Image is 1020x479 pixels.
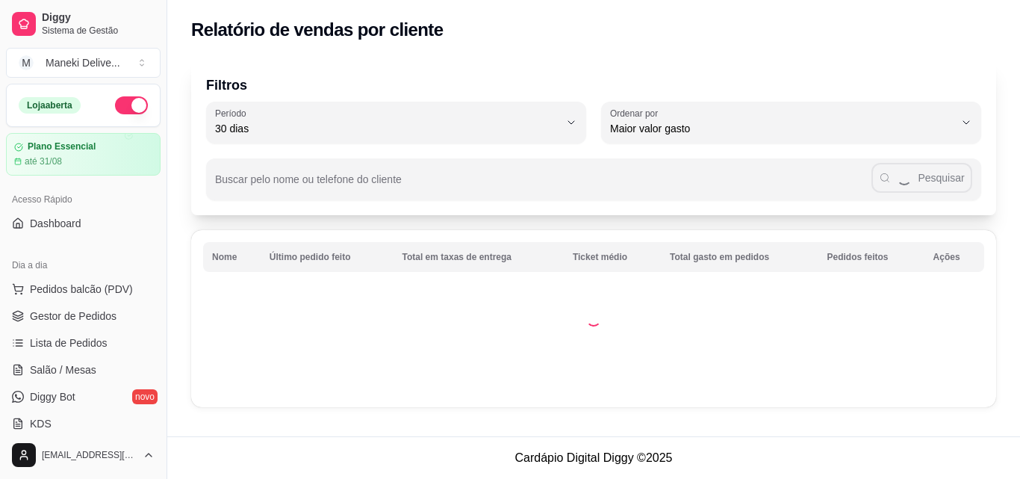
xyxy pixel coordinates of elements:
[115,96,148,114] button: Alterar Status
[206,75,981,96] p: Filtros
[42,11,155,25] span: Diggy
[28,141,96,152] article: Plano Essencial
[6,253,161,277] div: Dia a dia
[6,277,161,301] button: Pedidos balcão (PDV)
[586,312,601,327] div: Loading
[6,133,161,176] a: Plano Essencialaté 31/08
[191,18,444,42] h2: Relatório de vendas por cliente
[167,436,1020,479] footer: Cardápio Digital Diggy © 2025
[30,362,96,377] span: Salão / Mesas
[6,211,161,235] a: Dashboard
[19,97,81,114] div: Loja aberta
[215,178,871,193] input: Buscar pelo nome ou telefone do cliente
[6,6,161,42] a: DiggySistema de Gestão
[19,55,34,70] span: M
[46,55,120,70] div: Maneki Delive ...
[610,121,954,136] span: Maior valor gasto
[610,107,663,120] label: Ordenar por
[42,449,137,461] span: [EMAIL_ADDRESS][DOMAIN_NAME]
[42,25,155,37] span: Sistema de Gestão
[6,48,161,78] button: Select a team
[30,336,108,350] span: Lista de Pedidos
[215,107,251,120] label: Período
[30,282,133,297] span: Pedidos balcão (PDV)
[6,331,161,355] a: Lista de Pedidos
[206,102,586,143] button: Período30 dias
[601,102,981,143] button: Ordenar porMaior valor gasto
[6,385,161,409] a: Diggy Botnovo
[30,216,81,231] span: Dashboard
[215,121,559,136] span: 30 dias
[25,155,62,167] article: até 31/08
[6,412,161,436] a: KDS
[30,389,75,404] span: Diggy Bot
[30,309,116,324] span: Gestor de Pedidos
[6,358,161,382] a: Salão / Mesas
[30,416,52,431] span: KDS
[6,304,161,328] a: Gestor de Pedidos
[6,437,161,473] button: [EMAIL_ADDRESS][DOMAIN_NAME]
[6,188,161,211] div: Acesso Rápido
